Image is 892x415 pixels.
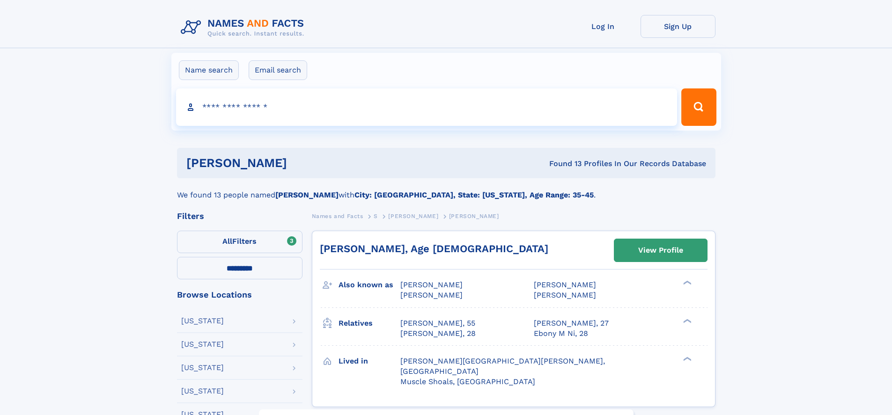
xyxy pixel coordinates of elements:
[179,60,239,80] label: Name search
[400,291,463,299] span: [PERSON_NAME]
[181,317,224,325] div: [US_STATE]
[566,15,641,38] a: Log In
[388,210,438,222] a: [PERSON_NAME]
[400,318,475,328] a: [PERSON_NAME], 55
[339,315,400,331] h3: Relatives
[534,328,588,339] a: Ebony M Ni, 28
[418,159,706,169] div: Found 13 Profiles In Our Records Database
[354,190,594,199] b: City: [GEOGRAPHIC_DATA], State: [US_STATE], Age Range: 35-45
[534,318,609,328] a: [PERSON_NAME], 27
[177,15,312,40] img: Logo Names and Facts
[177,291,302,299] div: Browse Locations
[400,328,476,339] a: [PERSON_NAME], 28
[181,341,224,348] div: [US_STATE]
[177,231,302,253] label: Filters
[681,280,692,286] div: ❯
[400,280,463,289] span: [PERSON_NAME]
[681,88,716,126] button: Search Button
[181,364,224,371] div: [US_STATE]
[400,377,535,386] span: Muscle Shoals, [GEOGRAPHIC_DATA]
[374,210,378,222] a: S
[534,291,596,299] span: [PERSON_NAME]
[681,356,692,362] div: ❯
[614,239,707,262] a: View Profile
[400,357,605,376] span: [PERSON_NAME][GEOGRAPHIC_DATA][PERSON_NAME], [GEOGRAPHIC_DATA]
[181,387,224,395] div: [US_STATE]
[449,213,499,219] span: [PERSON_NAME]
[388,213,438,219] span: [PERSON_NAME]
[638,240,683,261] div: View Profile
[222,237,232,246] span: All
[186,157,418,169] h1: [PERSON_NAME]
[176,88,678,126] input: search input
[249,60,307,80] label: Email search
[275,190,339,199] b: [PERSON_NAME]
[339,277,400,293] h3: Also known as
[177,212,302,220] div: Filters
[312,210,363,222] a: Names and Facts
[641,15,715,38] a: Sign Up
[339,353,400,369] h3: Lived in
[374,213,378,219] span: S
[681,318,692,324] div: ❯
[320,243,548,255] a: [PERSON_NAME], Age [DEMOGRAPHIC_DATA]
[534,280,596,289] span: [PERSON_NAME]
[177,178,715,201] div: We found 13 people named with .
